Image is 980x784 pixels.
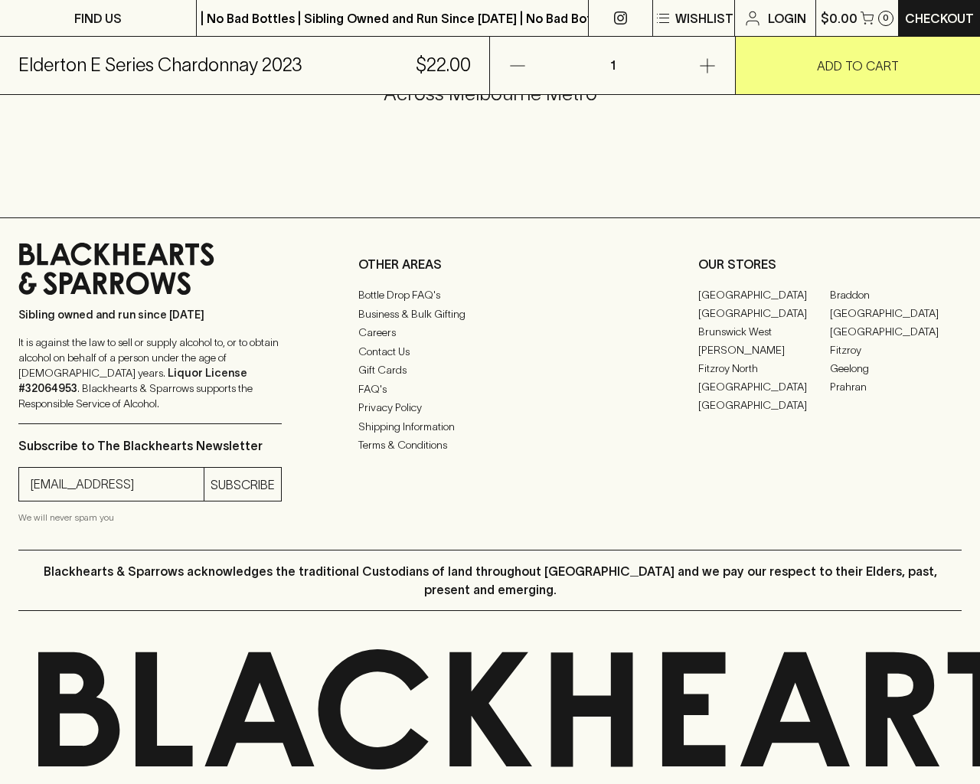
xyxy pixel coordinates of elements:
a: Fitzroy North [698,359,830,377]
input: e.g. jane@blackheartsandsparrows.com.au [31,472,204,497]
p: Subscribe to The Blackhearts Newsletter [18,436,282,455]
a: FAQ's [358,380,622,398]
a: [GEOGRAPHIC_DATA] [698,286,830,304]
a: [GEOGRAPHIC_DATA] [698,396,830,414]
p: We will never spam you [18,510,282,525]
p: OTHER AREAS [358,255,622,273]
a: Privacy Policy [358,399,622,417]
p: FIND US [74,9,122,28]
h5: Elderton E Series Chardonnay 2023 [18,53,302,77]
a: Careers [358,324,622,342]
a: [PERSON_NAME] [698,341,830,359]
button: SUBSCRIBE [204,468,281,501]
p: Sibling owned and run since [DATE] [18,307,282,322]
a: [GEOGRAPHIC_DATA] [830,304,962,322]
a: [GEOGRAPHIC_DATA] [698,304,830,322]
a: Geelong [830,359,962,377]
a: Terms & Conditions [358,436,622,455]
p: Checkout [905,9,974,28]
a: Brunswick West [698,322,830,341]
p: It is against the law to sell or supply alcohol to, or to obtain alcohol on behalf of a person un... [18,335,282,411]
a: Bottle Drop FAQ's [358,286,622,305]
p: 1 [594,37,631,94]
h5: $22.00 [416,53,471,77]
a: Fitzroy [830,341,962,359]
p: OUR STORES [698,255,962,273]
a: Gift Cards [358,361,622,380]
a: Braddon [830,286,962,304]
a: Prahran [830,377,962,396]
p: $0.00 [821,9,857,28]
p: Wishlist [675,9,733,28]
p: SUBSCRIBE [211,475,275,494]
a: [GEOGRAPHIC_DATA] [830,322,962,341]
p: Login [768,9,806,28]
a: Business & Bulk Gifting [358,305,622,323]
button: ADD TO CART [736,37,980,94]
a: Contact Us [358,342,622,361]
a: Shipping Information [358,417,622,436]
p: ADD TO CART [817,57,899,75]
a: [GEOGRAPHIC_DATA] [698,377,830,396]
p: Blackhearts & Sparrows acknowledges the traditional Custodians of land throughout [GEOGRAPHIC_DAT... [30,562,950,599]
p: 0 [883,14,889,22]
